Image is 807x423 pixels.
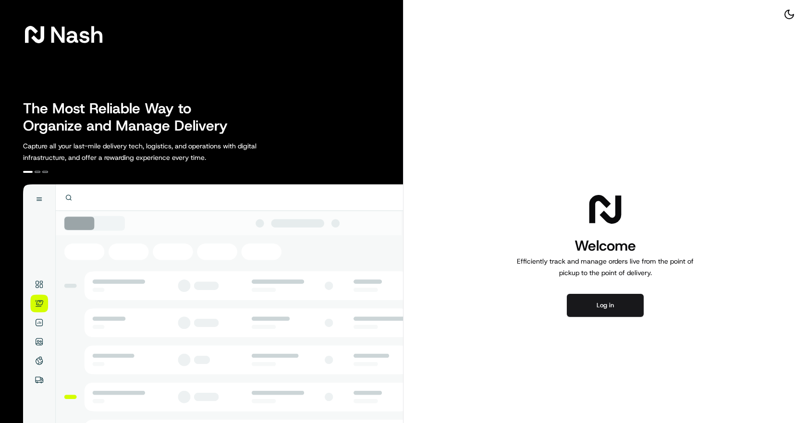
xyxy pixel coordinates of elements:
button: Log in [567,294,644,317]
h1: Welcome [513,236,697,255]
span: Nash [50,25,103,44]
p: Efficiently track and manage orders live from the point of pickup to the point of delivery. [513,255,697,278]
h2: The Most Reliable Way to Organize and Manage Delivery [23,100,238,134]
p: Capture all your last-mile delivery tech, logistics, and operations with digital infrastructure, ... [23,140,300,163]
